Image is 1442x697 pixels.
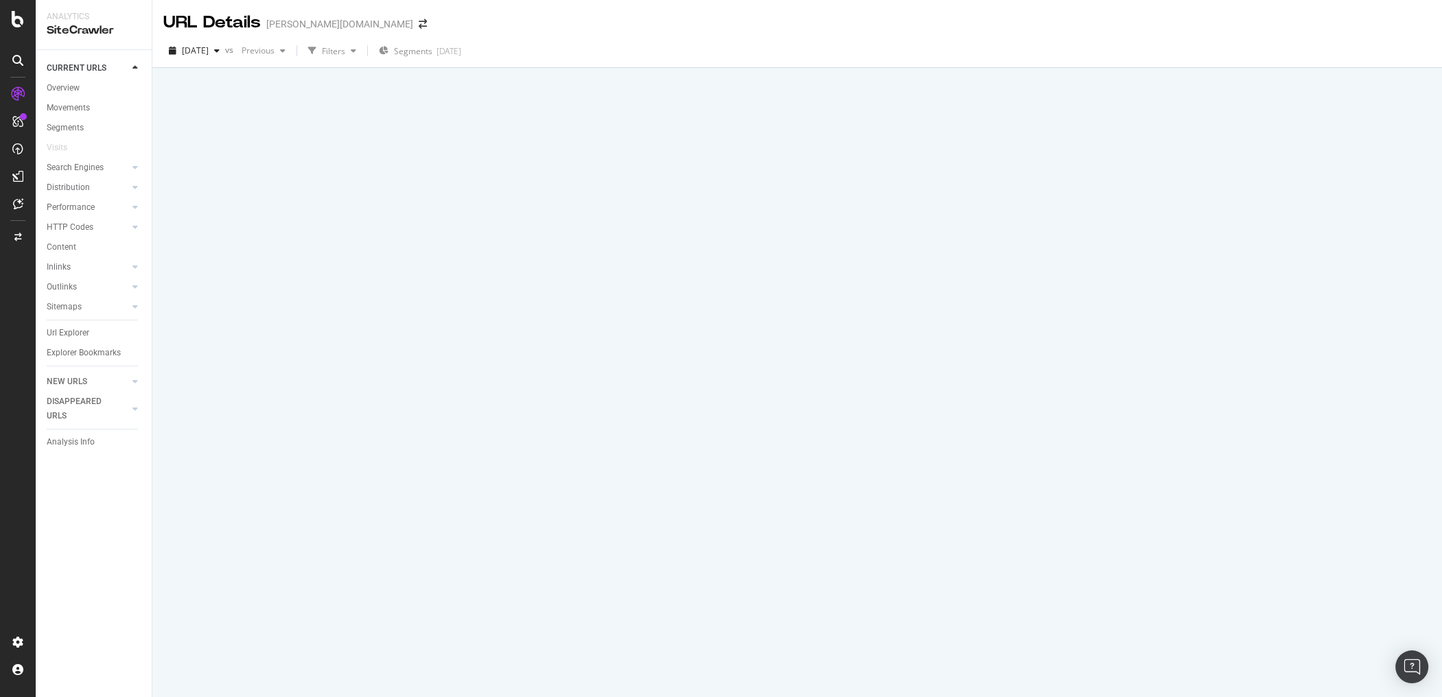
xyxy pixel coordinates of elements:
div: HTTP Codes [47,220,93,235]
div: Distribution [47,180,90,195]
a: Segments [47,121,142,135]
div: Sitemaps [47,300,82,314]
span: 2025 Oct. 13th [182,45,209,56]
a: DISAPPEARED URLS [47,394,128,423]
span: Previous [236,45,275,56]
div: [DATE] [437,45,461,57]
a: Explorer Bookmarks [47,346,142,360]
a: Url Explorer [47,326,142,340]
div: Filters [322,45,345,57]
button: Segments[DATE] [373,40,467,62]
div: Analysis Info [47,435,95,449]
div: [PERSON_NAME][DOMAIN_NAME] [266,17,413,31]
a: CURRENT URLS [47,61,128,75]
button: [DATE] [163,40,225,62]
div: Overview [47,81,80,95]
a: Movements [47,101,142,115]
a: Outlinks [47,280,128,294]
button: Filters [303,40,362,62]
div: arrow-right-arrow-left [419,19,427,29]
div: Explorer Bookmarks [47,346,121,360]
div: Analytics [47,11,141,23]
a: HTTP Codes [47,220,128,235]
div: Open Intercom Messenger [1395,650,1428,683]
a: Distribution [47,180,128,195]
div: Outlinks [47,280,77,294]
div: Url Explorer [47,326,89,340]
a: Inlinks [47,260,128,274]
a: Visits [47,141,81,155]
a: Sitemaps [47,300,128,314]
div: Segments [47,121,84,135]
a: Overview [47,81,142,95]
div: SiteCrawler [47,23,141,38]
span: vs [225,44,236,56]
a: NEW URLS [47,375,128,389]
div: Content [47,240,76,255]
div: DISAPPEARED URLS [47,394,116,423]
div: NEW URLS [47,375,87,389]
a: Performance [47,200,128,215]
span: Segments [394,45,432,57]
div: Movements [47,101,90,115]
div: URL Details [163,11,261,34]
a: Content [47,240,142,255]
button: Previous [236,40,291,62]
div: Visits [47,141,67,155]
div: Inlinks [47,260,71,274]
div: Performance [47,200,95,215]
div: Search Engines [47,161,104,175]
a: Search Engines [47,161,128,175]
div: CURRENT URLS [47,61,106,75]
a: Analysis Info [47,435,142,449]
